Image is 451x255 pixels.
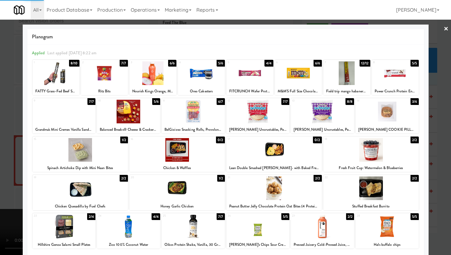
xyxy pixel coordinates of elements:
[323,60,370,95] div: 712/12Field trip mango habanero chicken stick
[373,60,395,65] div: 8
[33,213,96,249] div: 232/4Hillshire Genoa Salami Small Plates
[226,175,322,210] div: 212/2Peanut Butter Jelly Chocolate Protein Oat Bites (4 Protein Bites per Pack)
[98,213,129,218] div: 24
[130,87,175,95] div: Nourish Kings Orange, Mango, Pineapple, Dragon Fruit-Sea [PERSON_NAME]
[163,126,224,133] div: BelGioioso Snacking Rolls, Provolone Cheese & Genoa Salame
[82,87,127,95] div: Ritz Bits
[152,213,160,220] div: 4/4
[276,87,321,95] div: M&M'S Full Size Chocolate Candy, Peanut, 1.74 oz
[81,60,128,95] div: 27/7Ritz Bits
[325,137,371,142] div: 18
[226,126,290,133] div: [PERSON_NAME] Uncrustables, Peanut Butter & Strawberry Jelly Sandwich
[81,87,128,95] div: Ritz Bits
[314,60,322,67] div: 6/6
[226,213,290,249] div: 265/5[PERSON_NAME]'s Chips Sour Cream & Onion
[444,20,449,39] a: ×
[32,32,419,41] span: Planogram
[227,164,321,172] div: Lean Double Smashed [PERSON_NAME]- with Baked French Fries
[47,50,96,56] span: Last applied [DATE] 8:22 am
[357,241,418,249] div: Hals buffalo chips
[162,126,225,133] div: BelGioioso Snacking Rolls, Provolone Cheese & Genoa Salame
[69,60,79,67] div: 8/10
[357,98,387,103] div: 14
[226,164,322,172] div: Lean Double Smashed [PERSON_NAME]- with Baked French Fries
[14,5,25,15] img: Micromart
[227,203,321,210] div: Peanut Butter Jelly Chocolate Protein Oat Bites (4 Protein Bites per Pack)
[34,60,56,65] div: 1
[98,126,159,133] div: Balanced Breaks® Cheese & Crackers, Wheat Things
[228,175,274,180] div: 21
[411,137,418,143] div: 2/2
[324,203,418,210] div: Stuffed Breakfast Burrito
[178,87,225,95] div: Oreo Cakesters
[33,175,128,210] div: 192/2Chicken Quesadilla by Fuel Chefs
[373,87,418,95] div: Power Crunch Protein Energy Wafer Bar – Red Velvet
[129,164,225,172] div: Chicken & Waffles
[120,60,128,67] div: 7/7
[323,203,419,210] div: Stuffed Breakfast Burrito
[323,137,419,172] div: 182/2Fresh Fruit Cup: Watermelon & Blueberries
[291,213,354,249] div: 272/2Pressed Juicery Cold-Pressed Juice, Strawberry Orange Mango
[275,87,322,95] div: M&M'S Full Size Chocolate Candy, Peanut, 1.74 oz
[360,60,370,67] div: 12/12
[97,98,160,133] div: 105/6Balanced Breaks® Cheese & Crackers, Wheat Things
[87,98,95,105] div: 7/7
[131,137,177,142] div: 16
[179,87,224,95] div: Oreo Cakesters
[227,87,272,95] div: FITCRUNCH Wafer Protein Bars, Designed by [PERSON_NAME], 16g of Protein & 1g of Sugar
[87,213,95,220] div: 2/4
[129,137,225,172] div: 160/2Chicken & Waffles
[292,213,322,218] div: 27
[291,126,354,133] div: [PERSON_NAME] Uncrustables, Peanut Butter & Grape Jelly Sandwich
[325,175,371,180] div: 22
[33,164,127,172] div: Spinach Artichoke Dip with Mini Naan Bites
[168,60,176,67] div: 6/6
[216,137,225,143] div: 0/2
[217,175,225,182] div: 1/2
[152,98,160,105] div: 5/6
[281,98,289,105] div: 7/7
[33,203,127,210] div: Chicken Quesadilla by Fuel Chefs
[33,164,128,172] div: Spinach Artichoke Dip with Mini Naan Bites
[226,87,273,95] div: FITCRUNCH Wafer Protein Bars, Designed by [PERSON_NAME], 16g of Protein & 1g of Sugar
[291,98,354,133] div: 138/8[PERSON_NAME] Uncrustables, Peanut Butter & Grape Jelly Sandwich
[324,87,369,95] div: Field trip mango habanero chicken stick
[33,126,95,133] div: Grandma's Mini Cremes Vanilla Sandwich Cookie
[129,87,176,95] div: Nourish Kings Orange, Mango, Pineapple, Dragon Fruit-Sea [PERSON_NAME]
[33,98,96,133] div: 97/7Grandma's Mini Cremes Vanilla Sandwich Cookie
[314,175,322,182] div: 2/2
[131,60,153,65] div: 3
[227,241,289,249] div: [PERSON_NAME]'s Chips Sour Cream & Onion
[264,60,273,67] div: 4/4
[33,203,128,210] div: Chicken Quesadilla by Fuel Chefs
[162,213,225,249] div: 257/7Oikos Protein Shake, Vanilla, 30 Gram
[227,126,289,133] div: [PERSON_NAME] Uncrustables, Peanut Butter & Strawberry Jelly Sandwich
[32,50,45,56] span: Applied
[411,213,418,220] div: 5/5
[163,241,224,249] div: Oikos Protein Shake, Vanilla, 30 Gram
[325,60,347,65] div: 7
[323,164,419,172] div: Fresh Fruit Cup: Watermelon & Blueberries
[323,175,419,210] div: 222/2Stuffed Breakfast Burrito
[228,98,258,103] div: 12
[292,98,322,103] div: 13
[217,213,225,220] div: 7/7
[372,87,419,95] div: Power Crunch Protein Energy Wafer Bar – Red Velvet
[34,98,64,103] div: 9
[130,203,224,210] div: Honey Garlic Chicken
[178,60,225,95] div: 45/6Oreo Cakesters
[228,213,258,218] div: 26
[226,60,273,95] div: 54/4FITCRUNCH Wafer Protein Bars, Designed by [PERSON_NAME], 16g of Protein & 1g of Sugar
[292,126,353,133] div: [PERSON_NAME] Uncrustables, Peanut Butter & Grape Jelly Sandwich
[129,175,225,210] div: 201/2Honey Garlic Chicken
[98,241,159,249] div: Zico 100% Coconut Water
[275,60,322,95] div: 66/6M&M'S Full Size Chocolate Candy, Peanut, 1.74 oz
[33,87,79,95] div: FATTY Grass-Fed Beef Smoked Meat Sticks, Original Flavor, 20g Protein Per Stick
[226,241,290,249] div: [PERSON_NAME]'s Chips Sour Cream & Onion
[411,98,418,105] div: 3/6
[98,98,129,103] div: 10
[120,137,128,143] div: 1/2
[372,60,419,95] div: 85/5Power Crunch Protein Energy Wafer Bar – Red Velvet
[162,241,225,249] div: Oikos Protein Shake, Vanilla, 30 Gram
[162,98,225,133] div: 116/7BelGioioso Snacking Rolls, Provolone Cheese & Genoa Salame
